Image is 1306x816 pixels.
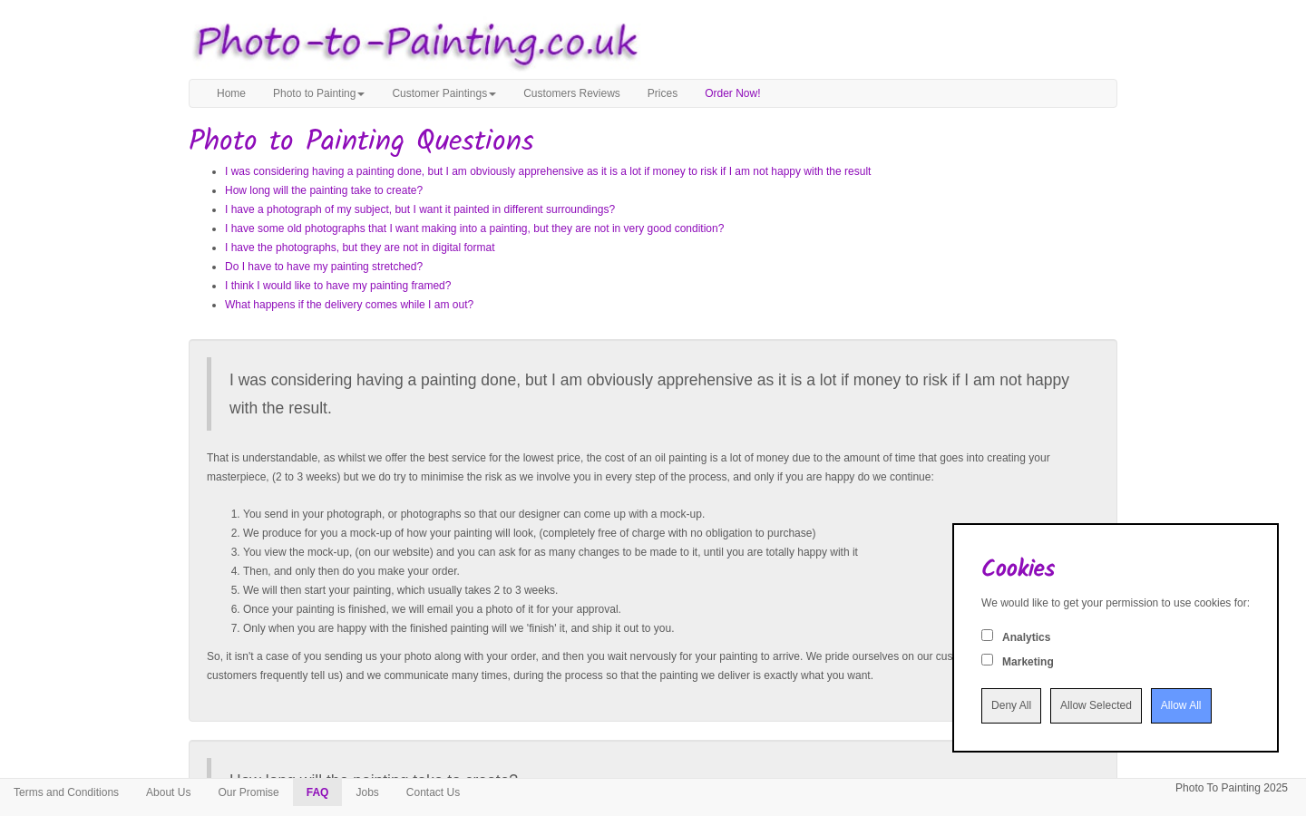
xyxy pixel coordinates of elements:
li: Once your painting is finished, we will email you a photo of it for your approval. [243,600,1099,619]
input: Deny All [981,688,1041,724]
li: We will then start your painting, which usually takes 2 to 3 weeks. [243,581,1099,600]
a: About Us [132,779,204,806]
a: I was considering having a painting done, but I am obviously apprehensive as it is a lot if money... [225,165,871,178]
input: Allow All [1151,688,1212,724]
p: That is understandable, as whilst we offer the best service for the lowest price, the cost of an ... [207,449,1099,487]
label: Analytics [1002,630,1050,646]
div: We would like to get your permission to use cookies for: [981,596,1250,611]
a: Photo to Painting [259,80,378,107]
a: How long will the painting take to create? [225,184,423,197]
h1: Photo to Painting Questions [189,126,1117,158]
label: Marketing [1002,655,1054,670]
p: I was considering having a painting done, but I am obviously apprehensive as it is a lot if money... [229,366,1081,422]
li: We produce for you a mock-up of how your painting will look, (completely free of charge with no o... [243,524,1099,543]
li: Only when you are happy with the finished painting will we 'finish' it, and ship it out to you. [243,619,1099,638]
a: Jobs [342,779,392,806]
a: I have the photographs, but they are not in digital format [225,241,495,254]
img: Photo to Painting [180,9,644,79]
a: Prices [634,80,691,107]
p: How long will the painting take to create? [229,767,1081,795]
input: Allow Selected [1050,688,1142,724]
h2: Cookies [981,557,1250,583]
li: Then, and only then do you make your order. [243,562,1099,581]
a: Order Now! [691,80,774,107]
a: Do I have to have my painting stretched? [225,260,423,273]
a: Contact Us [393,779,473,806]
li: You view the mock-up, (on our website) and you can ask for as many changes to be made to it, unti... [243,543,1099,562]
li: You send in your photograph, or photographs so that our designer can come up with a mock-up. [243,505,1099,524]
a: FAQ [293,779,343,806]
a: What happens if the delivery comes while I am out? [225,298,473,311]
p: Photo To Painting 2025 [1175,779,1288,798]
p: So, it isn't a case of you sending us your photo along with your order, and then you wait nervous... [207,647,1099,685]
a: Customers Reviews [510,80,634,107]
a: I have some old photographs that I want making into a painting, but they are not in very good con... [225,222,724,235]
a: Home [203,80,259,107]
a: I have a photograph of my subject, but I want it painted in different surroundings? [225,203,615,216]
a: Customer Paintings [378,80,510,107]
a: Our Promise [204,779,292,806]
a: I think I would like to have my painting framed? [225,279,451,292]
